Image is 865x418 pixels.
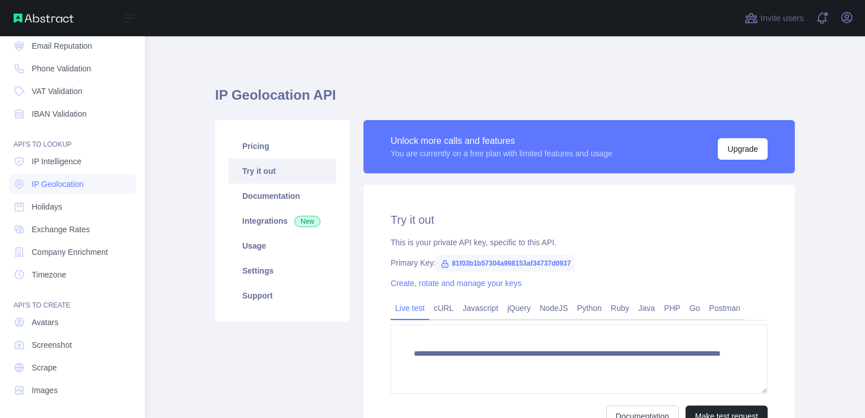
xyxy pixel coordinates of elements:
[9,197,136,217] a: Holidays
[606,299,634,317] a: Ruby
[391,299,429,317] a: Live test
[32,385,58,396] span: Images
[9,219,136,240] a: Exchange Rates
[391,257,768,268] div: Primary Key:
[229,283,336,308] a: Support
[391,134,613,148] div: Unlock more calls and features
[32,108,87,120] span: IBAN Validation
[229,159,336,184] a: Try it out
[9,58,136,79] a: Phone Validation
[9,174,136,194] a: IP Geolocation
[391,279,521,288] a: Create, rotate and manage your keys
[718,138,768,160] button: Upgrade
[436,255,575,272] span: 81f03b1b57304a998153af34737d0937
[9,312,136,332] a: Avatars
[9,151,136,172] a: IP Intelligence
[32,269,66,280] span: Timezone
[32,178,84,190] span: IP Geolocation
[9,287,136,310] div: API'S TO CREATE
[229,184,336,208] a: Documentation
[215,86,795,113] h1: IP Geolocation API
[32,156,82,167] span: IP Intelligence
[760,12,804,25] span: Invite users
[9,380,136,400] a: Images
[660,299,685,317] a: PHP
[229,233,336,258] a: Usage
[32,317,58,328] span: Avatars
[32,86,82,97] span: VAT Validation
[32,362,57,373] span: Scrape
[9,357,136,378] a: Scrape
[503,299,535,317] a: jQuery
[429,299,458,317] a: cURL
[458,299,503,317] a: Javascript
[229,258,336,283] a: Settings
[9,104,136,124] a: IBAN Validation
[9,81,136,101] a: VAT Validation
[32,339,72,351] span: Screenshot
[9,36,136,56] a: Email Reputation
[391,212,768,228] h2: Try it out
[572,299,606,317] a: Python
[705,299,745,317] a: Postman
[685,299,705,317] a: Go
[229,208,336,233] a: Integrations New
[229,134,336,159] a: Pricing
[32,201,62,212] span: Holidays
[634,299,660,317] a: Java
[32,63,91,74] span: Phone Validation
[9,242,136,262] a: Company Enrichment
[32,224,90,235] span: Exchange Rates
[9,265,136,285] a: Timezone
[9,335,136,355] a: Screenshot
[391,148,613,159] div: You are currently on a free plan with limited features and usage
[14,14,74,23] img: Abstract API
[742,9,806,27] button: Invite users
[391,237,768,248] div: This is your private API key, specific to this API.
[32,246,108,258] span: Company Enrichment
[9,126,136,149] div: API'S TO LOOKUP
[294,216,320,227] span: New
[32,40,92,52] span: Email Reputation
[535,299,572,317] a: NodeJS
